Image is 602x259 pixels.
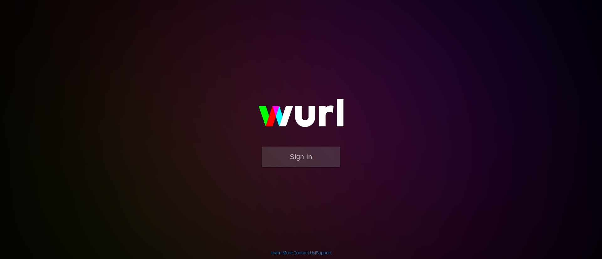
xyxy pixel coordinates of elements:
button: Sign In [262,147,340,167]
img: wurl-logo-on-black-223613ac3d8ba8fe6dc639794a292ebdb59501304c7dfd60c99c58986ef67473.svg [238,86,364,147]
a: Support [316,250,332,255]
div: | | [271,250,332,256]
a: Contact Us [293,250,315,255]
a: Learn More [271,250,293,255]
